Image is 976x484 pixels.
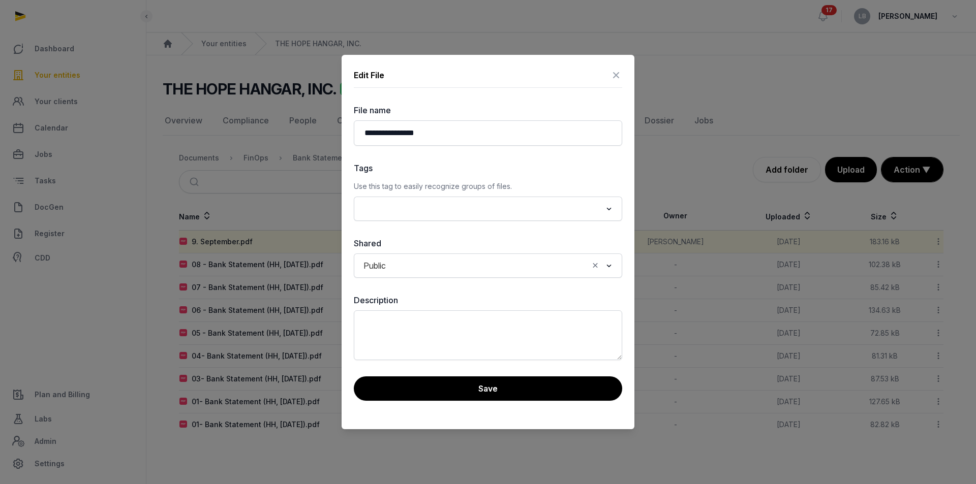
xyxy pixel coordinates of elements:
[354,69,384,81] div: Edit File
[360,202,601,216] input: Search for option
[354,237,622,249] label: Shared
[390,259,588,273] input: Search for option
[354,104,622,116] label: File name
[354,294,622,306] label: Description
[354,162,622,174] label: Tags
[354,376,622,401] button: Save
[591,259,600,273] button: Clear Selected
[359,200,617,218] div: Search for option
[354,180,622,192] p: Use this tag to easily recognize groups of files.
[359,256,617,275] div: Search for option
[361,259,388,273] span: Public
